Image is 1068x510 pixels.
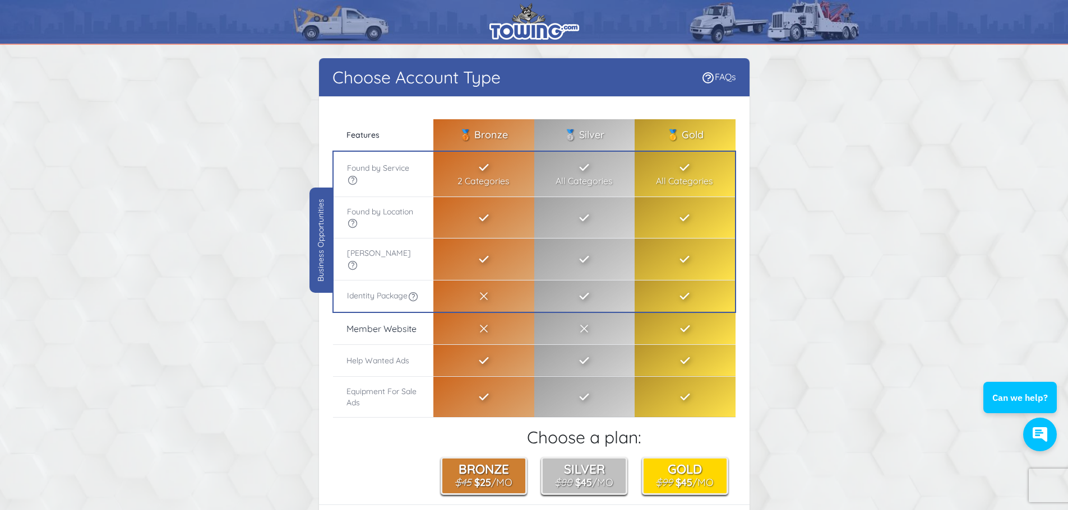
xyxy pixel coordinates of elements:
[575,476,592,488] b: $45
[333,312,434,345] th: Member Website
[534,119,635,151] th: 🥈 Silver
[332,67,501,87] h1: Choose Account Type
[975,351,1068,462] iframe: Conversations
[441,457,527,495] button: Bronze $45 $25/Mo
[701,71,736,82] a: FAQs
[433,151,534,197] td: 2 Categories
[333,344,434,376] th: Help Wanted Ads
[640,456,731,495] button: Gold $99 $45/Mo
[655,476,672,489] s: $99
[675,476,692,489] b: $45
[433,119,534,151] th: 🥉 Bronze
[333,376,434,417] th: Equipment For Sale Ads
[333,197,434,238] th: Found by Location
[541,457,627,495] button: Silver $80 $45/Mo
[655,476,715,489] small: /Mo
[455,476,471,488] s: $45
[455,476,512,488] small: /Mo
[555,476,572,488] s: $80
[635,151,736,197] td: All Categories
[333,151,434,197] th: Found by Service
[346,130,380,140] span: Features
[635,119,736,151] th: 🥇 Gold
[534,151,635,197] td: All Categories
[489,3,579,40] img: logo.png
[555,476,613,488] small: /Mo
[474,476,491,488] b: $25
[434,427,735,447] h2: Choose a plan:
[333,280,434,312] th: Identity Package
[333,238,434,280] th: [PERSON_NAME]
[309,188,332,293] div: Business Opportunities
